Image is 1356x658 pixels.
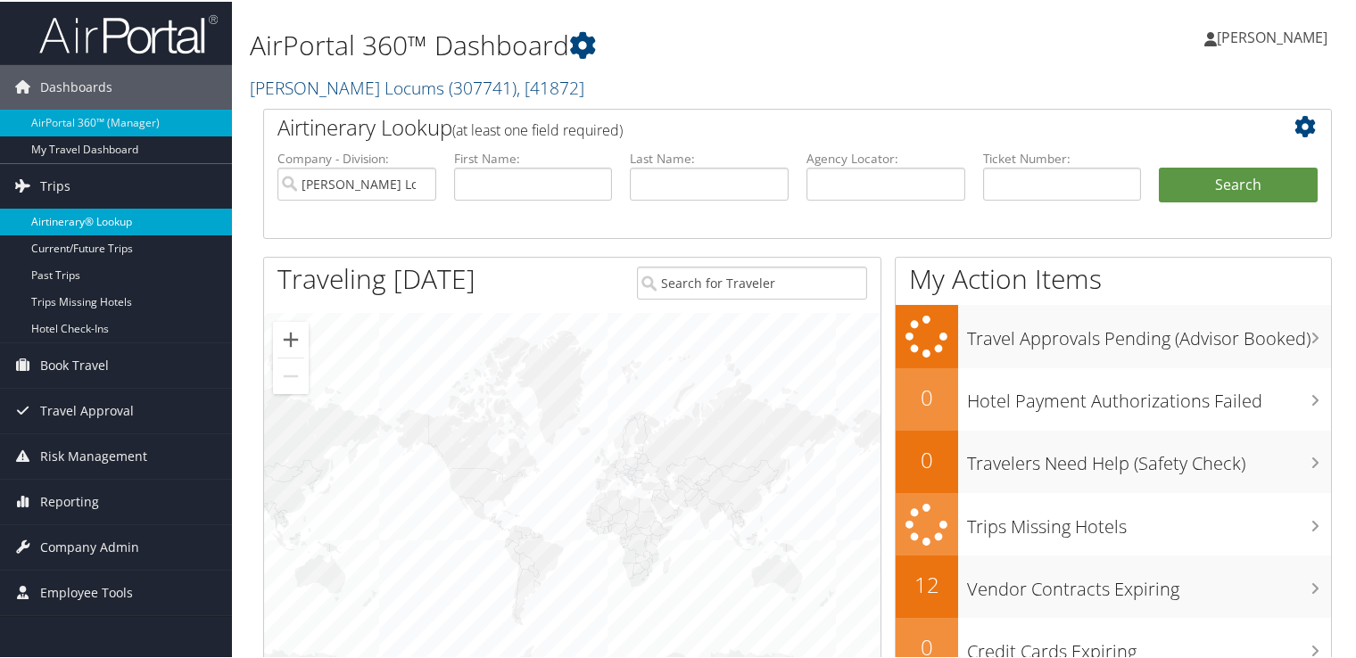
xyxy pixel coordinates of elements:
[517,74,584,98] span: , [ 41872 ]
[273,357,309,392] button: Zoom out
[983,148,1142,166] label: Ticket Number:
[277,259,475,296] h1: Traveling [DATE]
[896,366,1331,429] a: 0Hotel Payment Authorizations Failed
[1204,9,1345,62] a: [PERSON_NAME]
[454,148,613,166] label: First Name:
[40,478,99,522] span: Reporting
[896,568,958,598] h2: 12
[637,265,867,298] input: Search for Traveler
[896,443,958,473] h2: 0
[896,303,1331,366] a: Travel Approvals Pending (Advisor Booked)
[967,378,1331,412] h3: Hotel Payment Authorizations Failed
[449,74,517,98] span: ( 307741 )
[967,440,1331,474] h3: Travelers Need Help (Safety Check)
[967,566,1331,600] h3: Vendor Contracts Expiring
[40,63,112,108] span: Dashboards
[1159,166,1318,202] button: Search
[273,320,309,356] button: Zoom in
[40,523,139,568] span: Company Admin
[40,569,133,613] span: Employee Tools
[630,148,789,166] label: Last Name:
[896,491,1331,555] a: Trips Missing Hotels
[39,12,218,53] img: airportal-logo.png
[896,259,1331,296] h1: My Action Items
[967,504,1331,538] h3: Trips Missing Hotels
[806,148,965,166] label: Agency Locator:
[40,341,109,386] span: Book Travel
[40,387,134,432] span: Travel Approval
[452,119,623,138] span: (at least one field required)
[250,74,584,98] a: [PERSON_NAME] Locums
[40,432,147,477] span: Risk Management
[967,316,1331,350] h3: Travel Approvals Pending (Advisor Booked)
[896,554,1331,616] a: 12Vendor Contracts Expiring
[277,148,436,166] label: Company - Division:
[896,381,958,411] h2: 0
[896,429,1331,491] a: 0Travelers Need Help (Safety Check)
[250,25,980,62] h1: AirPortal 360™ Dashboard
[40,162,70,207] span: Trips
[1217,26,1327,45] span: [PERSON_NAME]
[277,111,1228,141] h2: Airtinerary Lookup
